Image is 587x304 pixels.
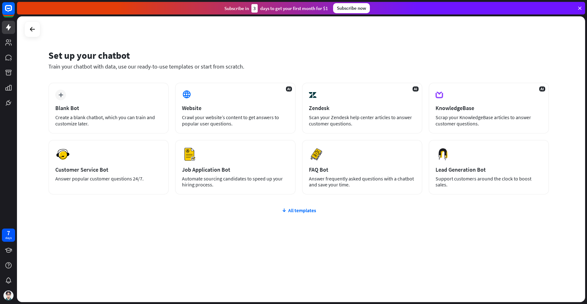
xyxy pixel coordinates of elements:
[224,4,328,13] div: Subscribe in days to get your first month for $1
[286,86,292,91] span: AI
[436,176,542,188] div: Support customers around the clock to boost sales.
[55,104,162,112] div: Blank Bot
[7,230,10,236] div: 7
[413,86,419,91] span: AI
[309,166,415,173] div: FAQ Bot
[309,104,415,112] div: Zendesk
[436,114,542,127] div: Scrap your KnowledgeBase articles to answer customer questions.
[5,236,12,240] div: days
[436,166,542,173] div: Lead Generation Bot
[55,166,162,173] div: Customer Service Bot
[48,63,549,70] div: Train your chatbot with data, use our ready-to-use templates or start from scratch.
[182,104,288,112] div: Website
[182,176,288,188] div: Automate sourcing candidates to speed up your hiring process.
[48,207,549,213] div: All templates
[2,229,15,242] a: 7 days
[309,114,415,127] div: Scan your Zendesk help center articles to answer customer questions.
[436,104,542,112] div: KnowledgeBase
[182,166,288,173] div: Job Application Bot
[309,176,415,188] div: Answer frequently asked questions with a chatbot and save your time.
[55,176,162,182] div: Answer popular customer questions 24/7.
[58,93,63,97] i: plus
[539,86,545,91] span: AI
[48,49,549,61] div: Set up your chatbot
[182,114,288,127] div: Crawl your website’s content to get answers to popular user questions.
[333,3,370,13] div: Subscribe now
[55,114,162,127] div: Create a blank chatbot, which you can train and customize later.
[251,4,258,13] div: 3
